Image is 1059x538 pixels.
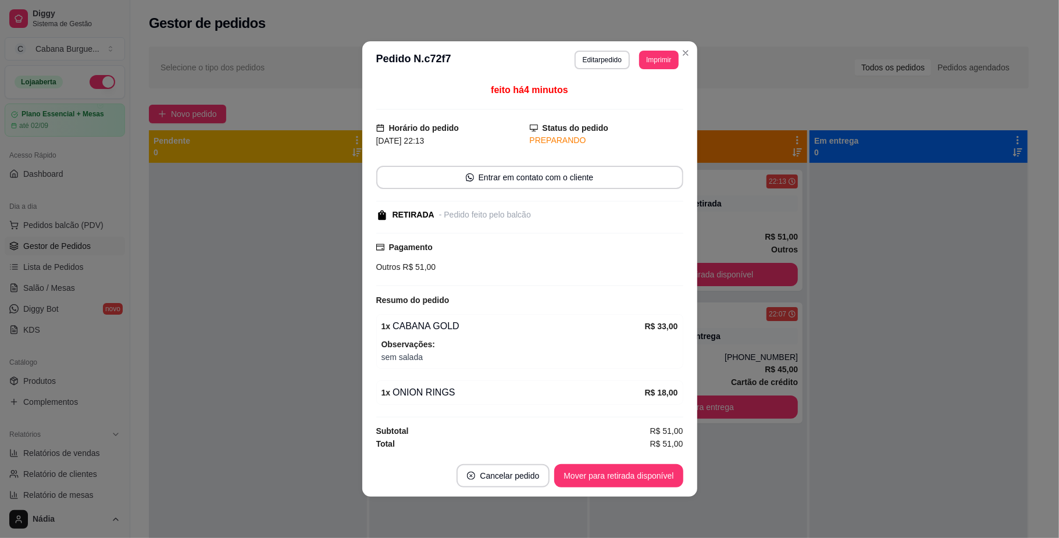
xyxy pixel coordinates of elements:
[376,243,384,251] span: credit-card
[381,322,391,331] strong: 1 x
[381,388,391,397] strong: 1 x
[401,262,436,272] span: R$ 51,00
[376,136,425,145] span: [DATE] 22:13
[376,426,409,436] strong: Subtotal
[645,322,678,331] strong: R$ 33,00
[381,319,645,333] div: CABANA GOLD
[676,44,695,62] button: Close
[530,134,683,147] div: PREPARANDO
[376,262,401,272] span: Outros
[439,209,531,221] div: - Pedido feito pelo balcão
[389,123,459,133] strong: Horário do pedido
[376,166,683,189] button: whats-appEntrar em contato com o cliente
[376,439,395,448] strong: Total
[491,85,568,95] span: feito há 4 minutos
[543,123,609,133] strong: Status do pedido
[457,464,550,487] button: close-circleCancelar pedido
[376,51,451,69] h3: Pedido N. c72f7
[376,295,450,305] strong: Resumo do pedido
[467,472,475,480] span: close-circle
[466,173,474,181] span: whats-app
[381,340,436,349] strong: Observações:
[575,51,630,69] button: Editarpedido
[645,388,678,397] strong: R$ 18,00
[376,124,384,132] span: calendar
[530,124,538,132] span: desktop
[554,464,683,487] button: Mover para retirada disponível
[650,437,683,450] span: R$ 51,00
[381,386,645,400] div: ONION RINGS
[389,243,433,252] strong: Pagamento
[639,51,678,69] button: Imprimir
[393,209,434,221] div: RETIRADA
[650,425,683,437] span: R$ 51,00
[381,351,678,364] span: sem salada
